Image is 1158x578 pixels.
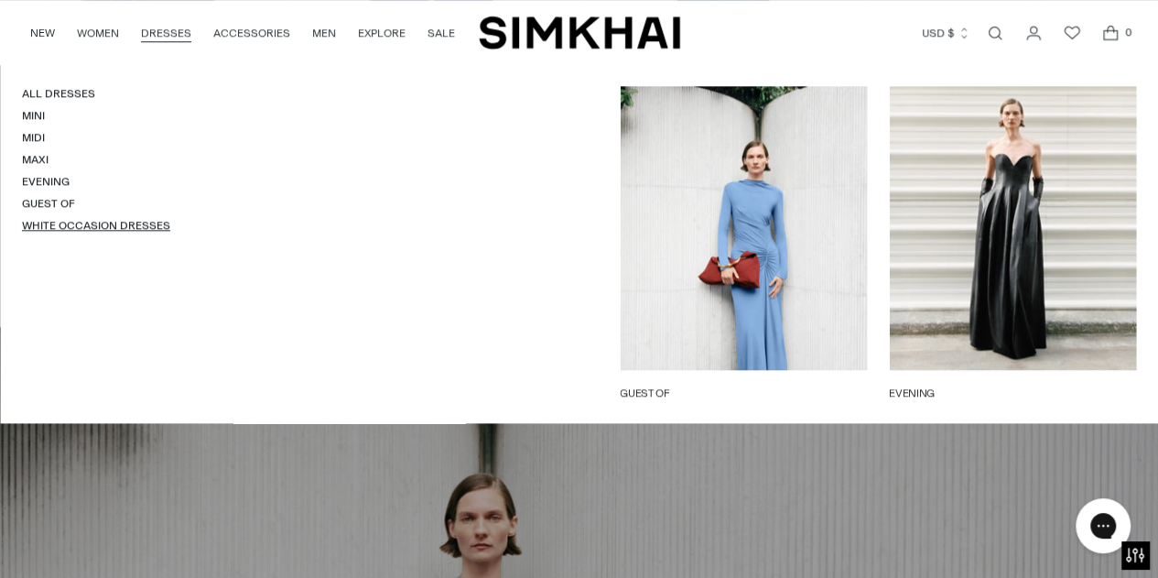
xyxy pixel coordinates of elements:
[977,15,1013,51] a: Open search modal
[479,15,680,50] a: SIMKHAI
[358,13,406,53] a: EXPLORE
[312,13,336,53] a: MEN
[213,13,290,53] a: ACCESSORIES
[1066,492,1140,560] iframe: Gorgias live chat messenger
[922,13,970,53] button: USD $
[77,13,119,53] a: WOMEN
[1120,24,1136,40] span: 0
[141,13,191,53] a: DRESSES
[30,13,55,53] a: NEW
[427,13,455,53] a: SALE
[1015,15,1052,51] a: Go to the account page
[1092,15,1129,51] a: Open cart modal
[1054,15,1090,51] a: Wishlist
